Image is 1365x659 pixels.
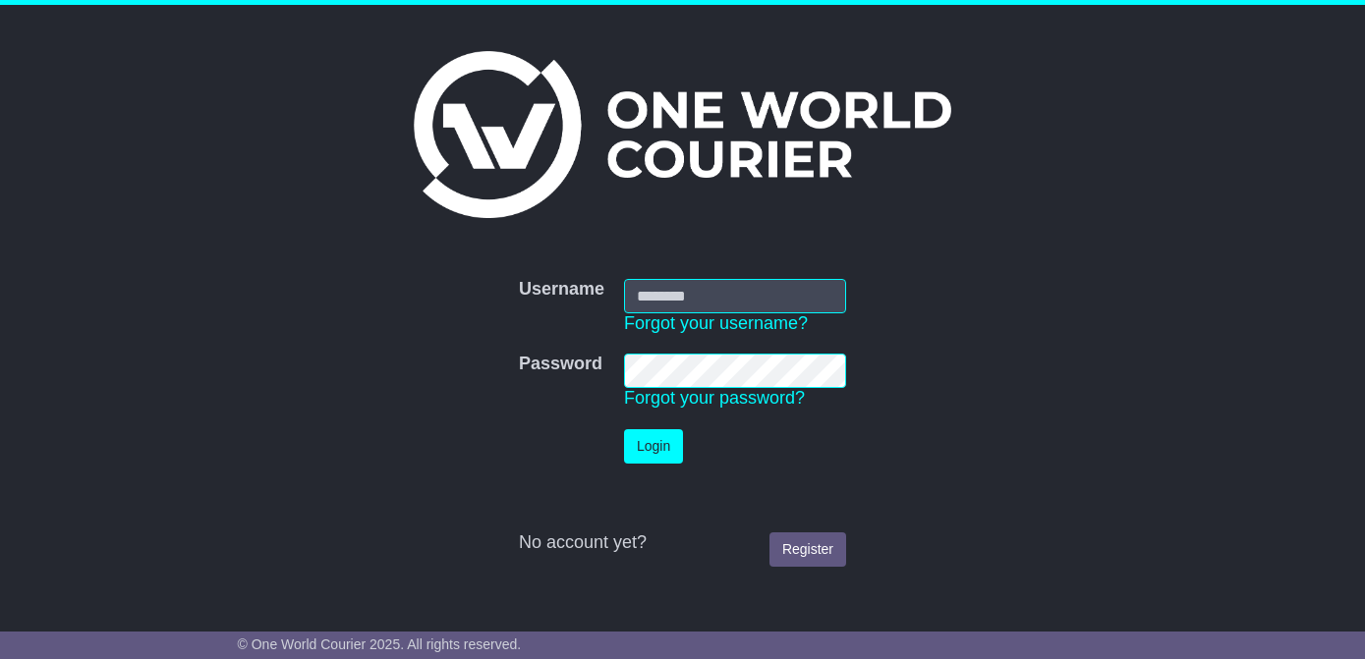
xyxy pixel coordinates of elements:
a: Forgot your username? [624,313,808,333]
a: Forgot your password? [624,388,805,408]
img: One World [414,51,950,218]
a: Register [769,532,846,567]
label: Password [519,354,602,375]
button: Login [624,429,683,464]
span: © One World Courier 2025. All rights reserved. [238,636,522,652]
div: No account yet? [519,532,846,554]
label: Username [519,279,604,301]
